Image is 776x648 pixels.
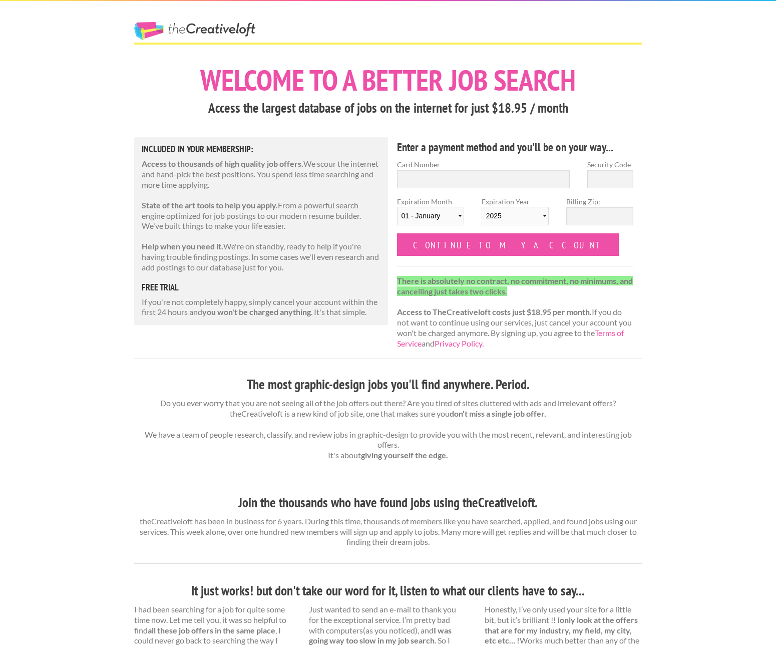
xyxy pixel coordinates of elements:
[485,615,638,645] strong: only look at the offers that are for my industry, my field, my city, etc etc… !
[482,207,549,225] select: Expiration Year
[142,241,381,272] p: We're on standby, ready to help if you're having trouble finding postings. In some cases we'll ev...
[142,145,381,154] h5: Included in Your Membership:
[397,307,592,316] strong: Access to TheCreativeloft costs just $18.95 per month.
[397,328,624,348] a: Terms of Service
[361,450,448,460] strong: giving yourself the edge.
[134,66,642,95] h1: Welcome to a better job search
[134,516,642,547] p: theCreativeloft has been in business for 6 years. During this time, thousands of members like you...
[134,22,255,40] a: The Creative Loft
[134,493,642,512] h3: Join the thousands who have found jobs using theCreativeloft.
[397,276,633,296] strong: There is absolutely no contract, no commitment, no minimums, and cancelling just takes two clicks.
[142,159,381,190] p: We scour the internet and hand-pick the best positions. You spend less time searching and more ti...
[148,625,275,635] strong: all these job offers in the same place
[450,409,546,418] strong: don't miss a single job offer.
[397,139,634,155] h4: Enter a payment method and you'll be on your way...
[134,398,642,461] p: Do you ever worry that you are not seeing all of the job offers out there? Are you tired of sites...
[142,200,381,231] p: From a powerful search engine optimized for job postings to our modern resume builder. We've buil...
[142,241,223,251] strong: Help when you need it.
[142,283,381,292] h5: free trial
[134,581,642,600] h3: It just works! but don't take our word for it, listen to what our clients have to say...
[142,159,303,168] strong: Access to thousands of high quality job offers.
[397,207,464,225] select: Expiration Month
[202,307,311,316] strong: you won't be charged anything
[566,196,633,207] label: Billing Zip:
[142,297,381,318] p: If you're not completely happy, simply cancel your account within the first 24 hours and . It's t...
[587,159,633,170] label: Security Code
[134,99,642,118] h3: Access the largest database of jobs on the internet for just $18.95 / month
[397,159,570,170] label: Card Number
[397,276,634,349] p: If you do not want to continue using our services, just cancel your account you won't be charged ...
[482,196,549,233] label: Expiration Year
[142,200,278,210] strong: State of the art tools to help you apply.
[435,339,482,348] a: Privacy Policy
[397,233,619,256] input: Continue to my account
[134,375,642,394] h3: The most graphic-design jobs you'll find anywhere. Period.
[397,196,464,233] label: Expiration Month
[309,625,452,645] strong: I was going way too slow in my job search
